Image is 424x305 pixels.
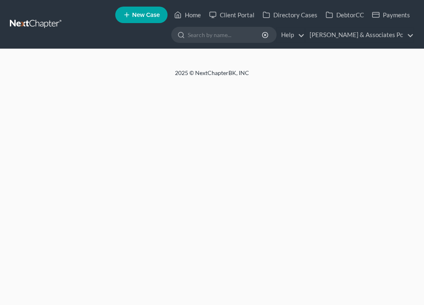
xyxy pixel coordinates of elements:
[14,69,410,84] div: 2025 © NextChapterBK, INC
[277,28,305,42] a: Help
[321,7,368,22] a: DebtorCC
[259,7,321,22] a: Directory Cases
[205,7,259,22] a: Client Portal
[170,7,205,22] a: Home
[188,27,263,42] input: Search by name...
[132,12,160,18] span: New Case
[368,7,414,22] a: Payments
[305,28,414,42] a: [PERSON_NAME] & Associates Pc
